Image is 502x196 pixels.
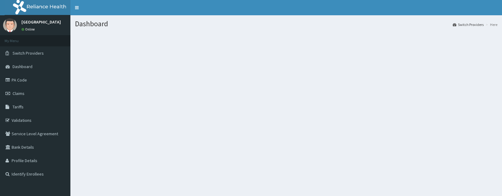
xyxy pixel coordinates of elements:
[13,91,24,96] span: Claims
[75,20,497,28] h1: Dashboard
[3,18,17,32] img: User Image
[21,20,61,24] p: [GEOGRAPHIC_DATA]
[13,50,44,56] span: Switch Providers
[453,22,484,27] a: Switch Providers
[484,22,497,27] li: Here
[13,64,32,69] span: Dashboard
[21,27,36,31] a: Online
[13,104,24,110] span: Tariffs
